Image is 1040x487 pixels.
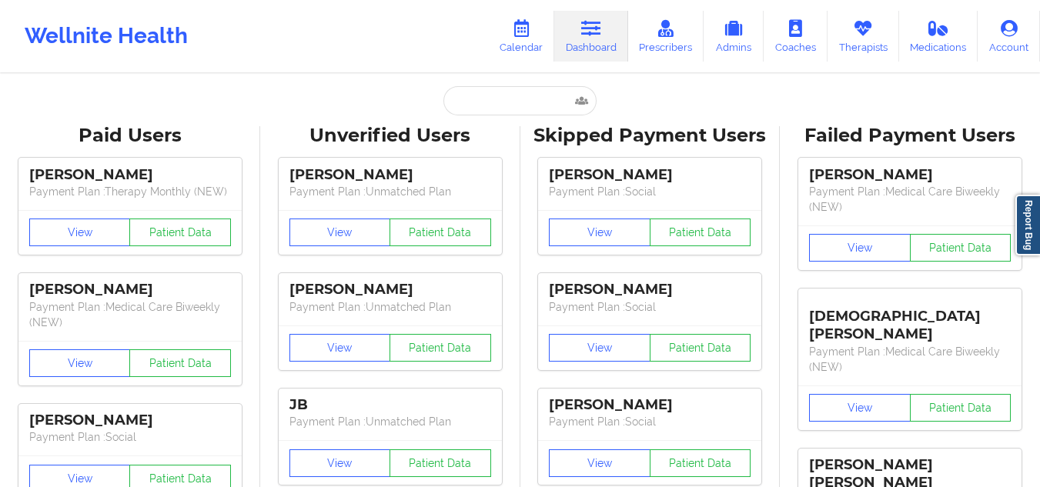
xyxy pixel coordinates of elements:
p: Payment Plan : Social [549,414,751,429]
div: [PERSON_NAME] [809,166,1011,184]
div: Paid Users [11,124,249,148]
a: Therapists [828,11,899,62]
button: View [29,349,131,377]
p: Payment Plan : Unmatched Plan [289,299,491,315]
a: Account [978,11,1040,62]
div: [PERSON_NAME] [549,281,751,299]
a: Dashboard [554,11,628,62]
button: View [289,218,391,246]
div: Failed Payment Users [791,124,1029,148]
button: Patient Data [910,234,1012,262]
p: Payment Plan : Social [29,429,231,445]
p: Payment Plan : Therapy Monthly (NEW) [29,184,231,199]
a: Calendar [488,11,554,62]
button: View [549,218,650,246]
div: [PERSON_NAME] [29,166,231,184]
div: [PERSON_NAME] [549,166,751,184]
p: Payment Plan : Unmatched Plan [289,414,491,429]
p: Payment Plan : Medical Care Biweekly (NEW) [809,184,1011,215]
div: [PERSON_NAME] [29,281,231,299]
a: Medications [899,11,978,62]
div: [PERSON_NAME] [289,281,491,299]
p: Payment Plan : Medical Care Biweekly (NEW) [809,344,1011,375]
button: Patient Data [390,449,491,477]
a: Prescribers [628,11,704,62]
div: [PERSON_NAME] [549,396,751,414]
div: JB [289,396,491,414]
button: Patient Data [390,218,491,246]
button: Patient Data [650,218,751,246]
p: Payment Plan : Social [549,184,751,199]
a: Admins [704,11,764,62]
div: [PERSON_NAME] [289,166,491,184]
button: Patient Data [129,349,231,377]
p: Payment Plan : Social [549,299,751,315]
button: View [809,394,911,422]
p: Payment Plan : Unmatched Plan [289,184,491,199]
button: Patient Data [390,334,491,362]
button: View [289,449,391,477]
a: Coaches [764,11,828,62]
button: Patient Data [129,218,231,246]
button: Patient Data [650,334,751,362]
p: Payment Plan : Medical Care Biweekly (NEW) [29,299,231,330]
button: Patient Data [650,449,751,477]
button: View [549,334,650,362]
button: View [809,234,911,262]
button: View [289,334,391,362]
div: Unverified Users [271,124,510,148]
button: View [29,218,131,246]
button: Patient Data [910,394,1012,422]
div: [PERSON_NAME] [29,412,231,429]
div: [DEMOGRAPHIC_DATA][PERSON_NAME] [809,296,1011,343]
button: View [549,449,650,477]
div: Skipped Payment Users [531,124,770,148]
a: Report Bug [1015,195,1040,255]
